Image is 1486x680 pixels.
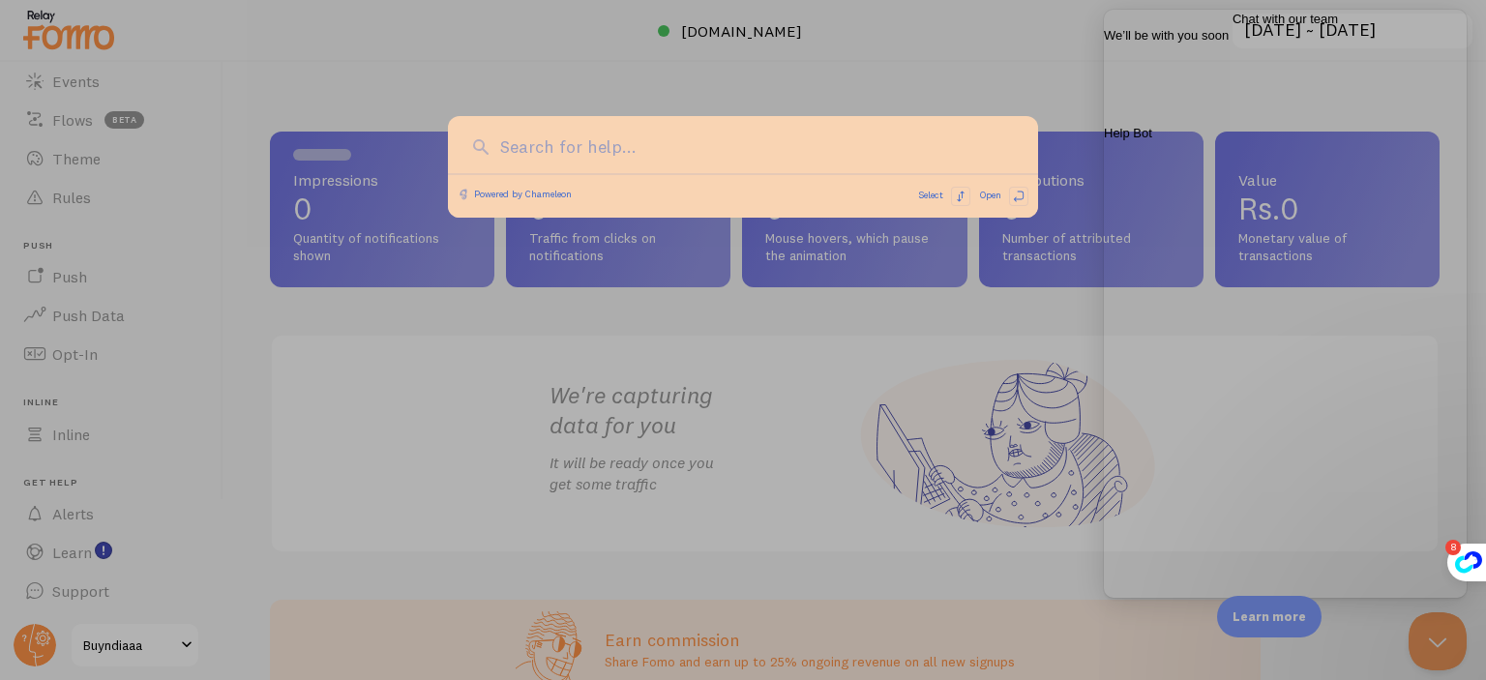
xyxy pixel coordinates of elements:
span: Powered by Chameleon [474,188,572,200]
span: Select [918,186,943,206]
span: Chat with our team [129,2,234,16]
span: Open [980,186,1001,206]
a: Powered by Chameleon [458,188,572,200]
input: Search for help... [495,134,1015,160]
